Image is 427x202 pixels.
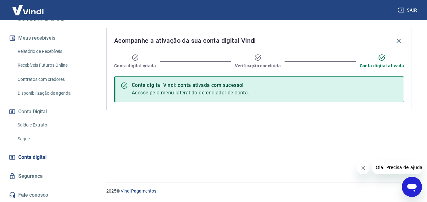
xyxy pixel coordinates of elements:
a: Vindi Pagamentos [121,188,156,194]
span: Acesse pelo menu lateral do gerenciador de conta. [132,90,249,96]
span: Olá! Precisa de ajuda? [4,4,53,9]
a: Contratos com credores [15,73,86,86]
p: 2025 © [106,188,412,194]
span: Conta digital criada [114,63,156,69]
a: Saque [15,132,86,145]
span: Verificação concluída [235,63,281,69]
button: Meus recebíveis [8,31,86,45]
a: Fale conosco [8,188,86,202]
button: Conta Digital [8,105,86,119]
iframe: Mensagem da empresa [372,160,422,174]
span: Acompanhe a ativação da sua conta digital Vindi [114,36,256,46]
a: Segurança [8,169,86,183]
img: Vindi [8,0,48,20]
a: Saldo e Extrato [15,119,86,132]
iframe: Fechar mensagem [357,162,369,174]
div: Conta digital Vindi: conta ativada com sucesso! [132,81,249,89]
span: Conta digital [18,153,47,162]
a: Conta digital [8,150,86,164]
span: Conta digital ativada [360,63,404,69]
button: Sair [397,4,419,16]
a: Relatório de Recebíveis [15,45,86,58]
a: Disponibilização de agenda [15,87,86,100]
iframe: Botão para abrir a janela de mensagens [402,177,422,197]
a: Recebíveis Futuros Online [15,59,86,72]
